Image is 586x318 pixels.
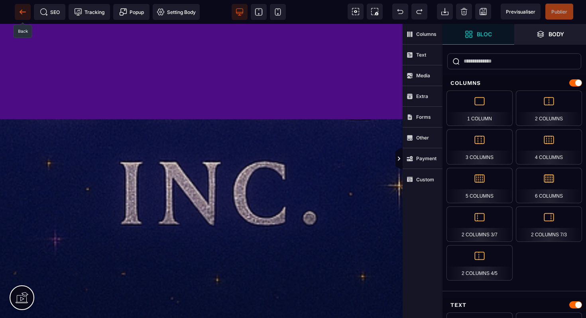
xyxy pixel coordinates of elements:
span: Tracking [74,8,104,16]
strong: Media [416,73,430,79]
strong: Text [416,52,426,58]
div: 2 Columns 4/5 [446,245,513,281]
span: Screenshot [367,4,383,20]
strong: Body [549,31,564,37]
strong: Custom [416,177,434,183]
div: 2 Columns 3/7 [446,206,513,242]
strong: Other [416,135,429,141]
div: Columns [442,76,586,90]
div: 2 Columns [516,90,582,126]
span: Setting Body [157,8,196,16]
div: Text [442,298,586,312]
strong: Bloc [477,31,492,37]
span: Preview [501,4,541,20]
div: 3 Columns [446,129,513,165]
span: Open Blocks [442,24,514,45]
span: Previsualiser [506,9,535,15]
strong: Extra [416,93,428,99]
strong: Columns [416,31,437,37]
span: Open Layer Manager [514,24,586,45]
div: 2 Columns 7/3 [516,206,582,242]
span: SEO [40,8,60,16]
div: 5 Columns [446,168,513,203]
div: 6 Columns [516,168,582,203]
span: View components [348,4,364,20]
div: 1 Column [446,90,513,126]
span: Popup [119,8,144,16]
strong: Forms [416,114,431,120]
strong: Payment [416,155,437,161]
div: 4 Columns [516,129,582,165]
span: Publier [551,9,567,15]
